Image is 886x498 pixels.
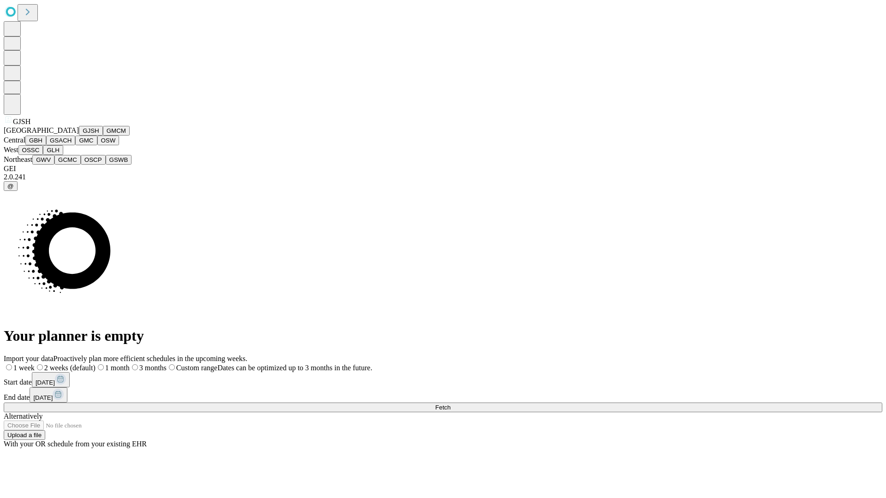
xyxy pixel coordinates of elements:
div: GEI [4,165,882,173]
button: GMCM [103,126,130,136]
span: Northeast [4,155,32,163]
span: Alternatively [4,412,42,420]
input: 3 months [132,364,138,370]
span: 3 months [139,364,167,372]
span: [DATE] [36,379,55,386]
button: GSWB [106,155,132,165]
button: OSW [97,136,120,145]
div: Start date [4,372,882,387]
span: West [4,146,18,154]
div: 2.0.241 [4,173,882,181]
span: 1 week [13,364,35,372]
input: 2 weeks (default) [37,364,43,370]
span: [DATE] [33,394,53,401]
span: 1 month [105,364,130,372]
button: OSSC [18,145,43,155]
button: Fetch [4,403,882,412]
h1: Your planner is empty [4,327,882,344]
button: GBH [25,136,46,145]
button: @ [4,181,18,191]
input: Custom rangeDates can be optimized up to 3 months in the future. [169,364,175,370]
span: 2 weeks (default) [44,364,96,372]
input: 1 month [98,364,104,370]
button: OSCP [81,155,106,165]
button: GWV [32,155,54,165]
span: Fetch [435,404,450,411]
span: Central [4,136,25,144]
input: 1 week [6,364,12,370]
button: GSACH [46,136,75,145]
span: GJSH [13,118,30,125]
button: Upload a file [4,430,45,440]
span: @ [7,183,14,190]
button: GCMC [54,155,81,165]
span: Custom range [176,364,217,372]
button: [DATE] [30,387,67,403]
button: GLH [43,145,63,155]
span: With your OR schedule from your existing EHR [4,440,147,448]
button: GMC [75,136,97,145]
span: [GEOGRAPHIC_DATA] [4,126,79,134]
button: [DATE] [32,372,70,387]
span: Proactively plan more efficient schedules in the upcoming weeks. [54,355,247,362]
button: GJSH [79,126,103,136]
span: Import your data [4,355,54,362]
div: End date [4,387,882,403]
span: Dates can be optimized up to 3 months in the future. [217,364,372,372]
